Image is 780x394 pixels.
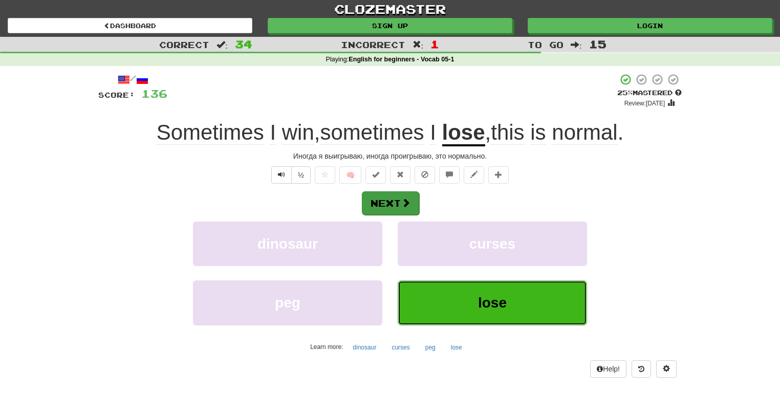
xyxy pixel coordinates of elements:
button: Reset to 0% Mastered (alt+r) [390,166,410,184]
span: 34 [235,38,252,50]
button: Edit sentence (alt+d) [464,166,484,184]
button: curses [386,340,415,355]
button: lose [445,340,468,355]
button: Discuss sentence (alt+u) [439,166,460,184]
span: 15 [589,38,606,50]
span: , [157,120,442,144]
a: Sign up [268,18,512,33]
span: 136 [141,87,167,100]
span: win [282,120,314,145]
button: peg [420,340,441,355]
span: : [571,40,582,49]
div: / [98,73,167,86]
span: Score: [98,91,135,99]
span: 1 [430,38,439,50]
button: Set this sentence to 100% Mastered (alt+m) [365,166,386,184]
span: lose [478,295,507,311]
span: normal [552,120,617,145]
span: this [491,120,524,145]
div: Mastered [617,89,682,98]
strong: English for beginners - Vocab 05-1 [349,56,454,63]
button: Play sentence audio (ctl+space) [271,166,292,184]
span: is [530,120,546,145]
button: dinosaur [193,222,382,266]
u: lose [442,120,485,146]
a: Dashboard [8,18,252,33]
button: peg [193,280,382,325]
button: Help! [590,360,626,378]
span: Sometimes [157,120,264,145]
small: Learn more: [310,343,343,351]
small: Review: [DATE] [624,100,665,107]
span: sometimes [320,120,424,145]
button: Favorite sentence (alt+f) [315,166,335,184]
button: curses [398,222,587,266]
span: Correct [159,39,209,50]
button: Next [362,191,419,215]
span: : [413,40,424,49]
span: To go [528,39,564,50]
span: I [430,120,436,145]
span: curses [469,236,515,252]
button: dinosaur [347,340,382,355]
div: Text-to-speech controls [269,166,311,184]
button: lose [398,280,587,325]
span: Incorrect [341,39,405,50]
button: ½ [291,166,311,184]
button: 🧠 [339,166,361,184]
span: : [216,40,228,49]
span: I [270,120,276,145]
span: dinosaur [257,236,318,252]
span: , . [485,120,624,145]
span: peg [275,295,300,311]
button: Round history (alt+y) [632,360,651,378]
a: Login [528,18,772,33]
button: Add to collection (alt+a) [488,166,509,184]
div: Иногда я выигрываю, иногда проигрываю, это нормально. [98,151,682,161]
button: Ignore sentence (alt+i) [415,166,435,184]
span: 25 % [617,89,633,97]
